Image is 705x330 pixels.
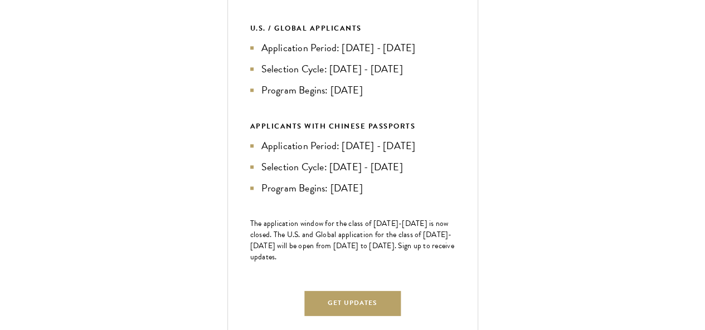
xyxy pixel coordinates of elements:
li: Application Period: [DATE] - [DATE] [250,40,455,56]
div: U.S. / GLOBAL APPLICANTS [250,22,455,35]
li: Program Begins: [DATE] [250,180,455,196]
span: The application window for the class of [DATE]-[DATE] is now closed. The U.S. and Global applicat... [250,218,454,263]
li: Program Begins: [DATE] [250,82,455,98]
div: APPLICANTS WITH CHINESE PASSPORTS [250,120,455,132]
button: Get Updates [304,290,401,316]
li: Selection Cycle: [DATE] - [DATE] [250,159,455,175]
li: Application Period: [DATE] - [DATE] [250,138,455,154]
li: Selection Cycle: [DATE] - [DATE] [250,61,455,77]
